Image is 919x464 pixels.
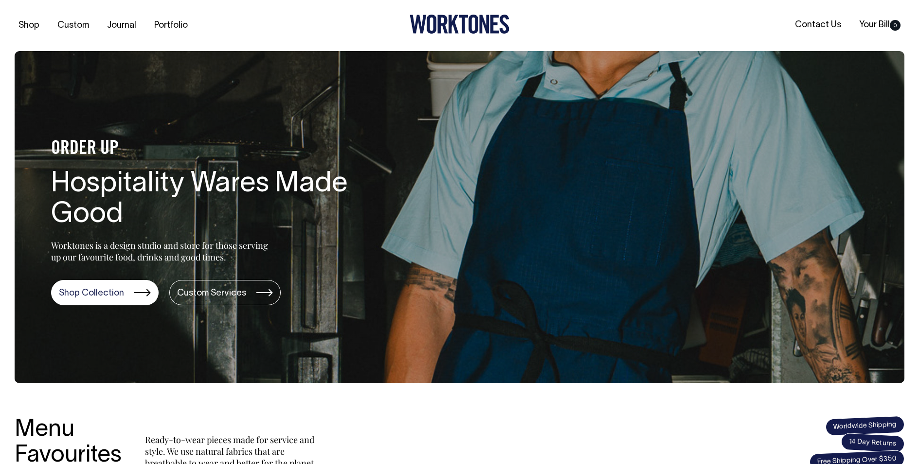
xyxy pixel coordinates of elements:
a: Contact Us [791,17,845,33]
a: Custom Services [169,280,281,305]
span: Worldwide Shipping [825,415,904,436]
p: Worktones is a design studio and store for those serving up our favourite food, drinks and good t... [51,240,272,263]
a: Portfolio [150,18,192,34]
a: Shop [15,18,43,34]
a: Journal [103,18,140,34]
span: 14 Day Returns [841,433,905,453]
h4: ORDER UP [51,139,362,159]
span: 0 [890,20,901,31]
a: Your Bill0 [855,17,904,33]
a: Custom [54,18,93,34]
a: Shop Collection [51,280,159,305]
h1: Hospitality Wares Made Good [51,169,362,231]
